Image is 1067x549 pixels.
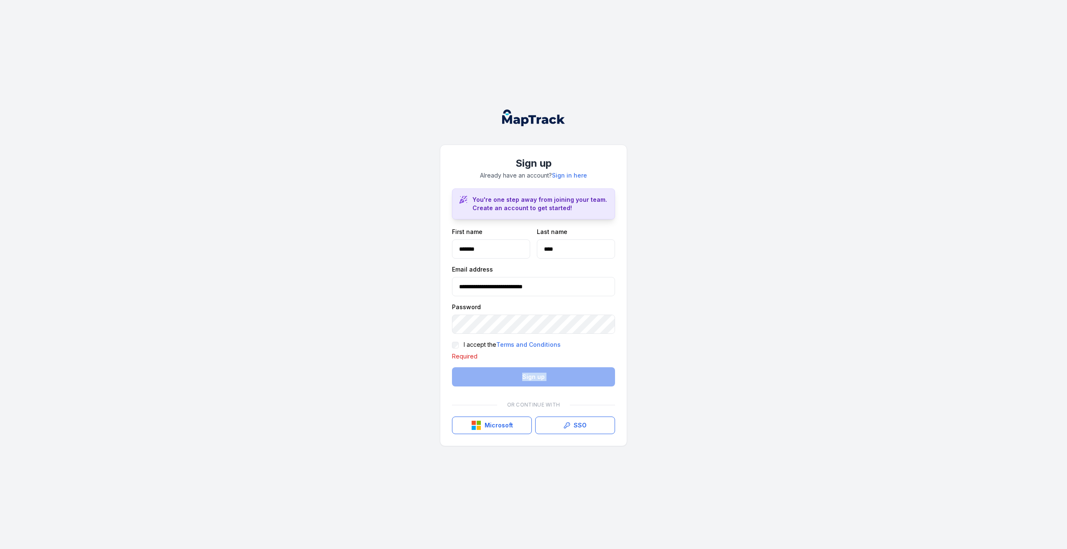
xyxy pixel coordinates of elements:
[452,228,482,236] label: First name
[489,109,578,126] nav: Global
[452,352,615,361] p: Required
[452,265,493,274] label: Email address
[552,171,587,180] a: Sign in here
[464,341,561,349] label: I accept the
[480,172,587,179] span: Already have an account?
[535,417,615,434] a: SSO
[452,417,532,434] button: Microsoft
[452,303,481,311] label: Password
[472,196,608,212] h3: You're one step away from joining your team. Create an account to get started!
[452,157,615,170] h1: Sign up
[537,228,567,236] label: Last name
[452,396,615,413] div: Or continue with
[496,341,561,349] a: Terms and Conditions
